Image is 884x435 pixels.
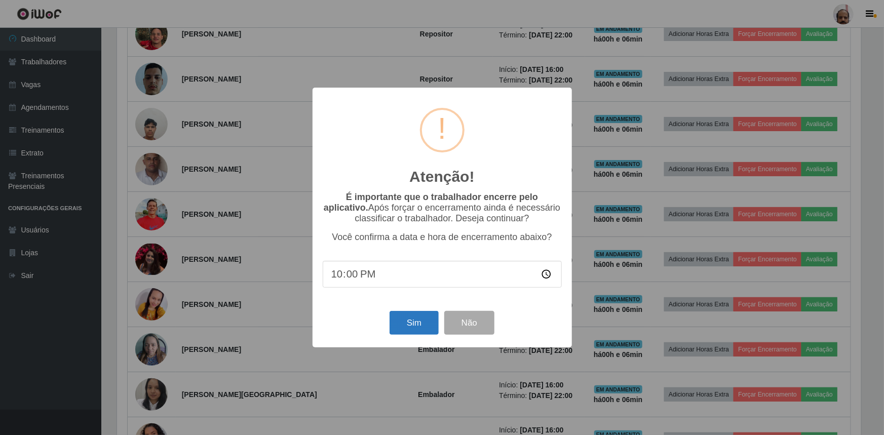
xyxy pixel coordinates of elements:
p: Após forçar o encerramento ainda é necessário classificar o trabalhador. Deseja continuar? [323,192,562,224]
button: Sim [390,311,439,335]
p: Você confirma a data e hora de encerramento abaixo? [323,232,562,243]
b: É importante que o trabalhador encerre pelo aplicativo. [324,192,538,213]
h2: Atenção! [409,168,474,186]
button: Não [444,311,494,335]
